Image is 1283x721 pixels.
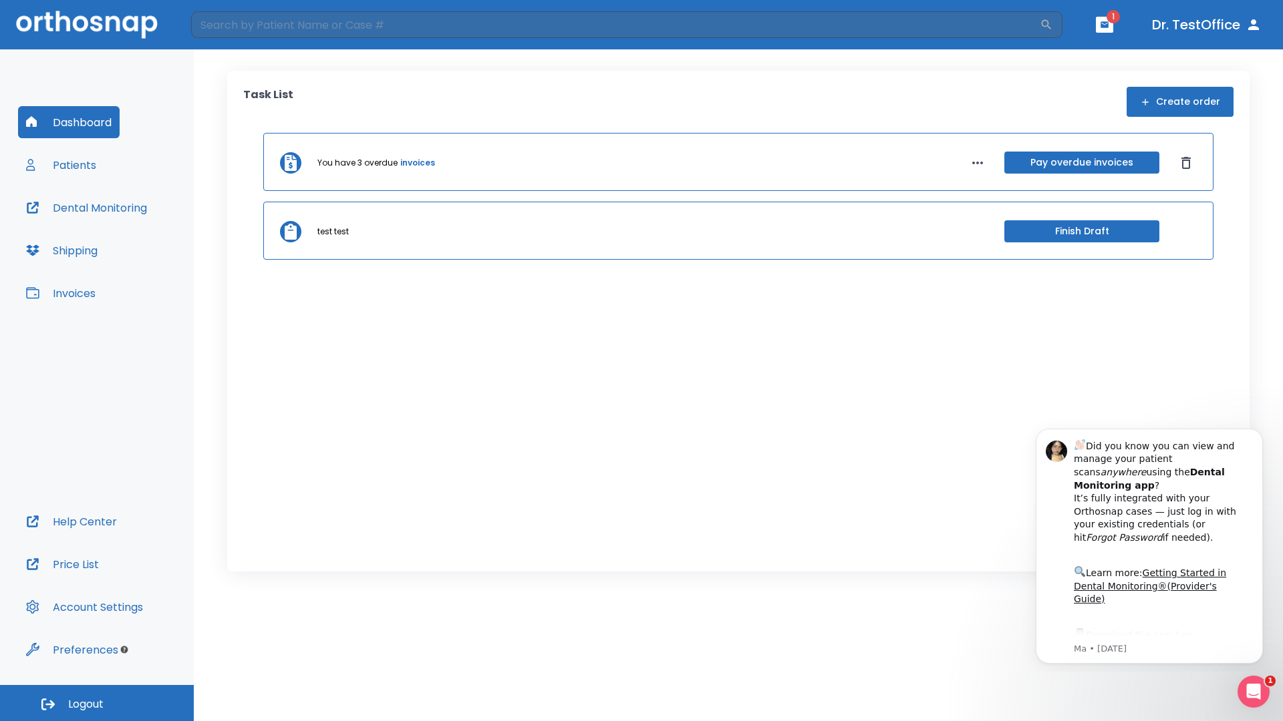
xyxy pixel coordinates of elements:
[18,277,104,309] button: Invoices
[243,87,293,117] p: Task List
[58,226,227,238] p: Message from Ma, sent 5w ago
[58,213,177,237] a: App Store
[191,11,1040,38] input: Search by Patient Name or Case #
[400,157,435,169] a: invoices
[227,21,237,31] button: Dismiss notification
[18,548,107,580] button: Price List
[18,505,125,537] button: Help Center
[58,210,227,278] div: Download the app: | ​ Let us know if you need help getting started!
[1147,13,1267,37] button: Dr. TestOffice
[118,644,130,656] div: Tooltip anchor
[18,192,155,224] button: Dental Monitoring
[1004,152,1159,174] button: Pay overdue invoices
[16,11,158,38] img: Orthosnap
[18,106,120,138] button: Dashboard
[1107,10,1120,23] span: 1
[1265,676,1276,686] span: 1
[1016,417,1283,672] iframe: Intercom notifications message
[317,157,398,169] p: You have 3 overdue
[1127,87,1234,117] button: Create order
[68,697,104,712] span: Logout
[18,634,126,666] button: Preferences
[1175,152,1197,174] button: Dismiss
[18,234,106,266] button: Shipping
[317,226,349,238] p: test test
[1004,220,1159,242] button: Finish Draft
[1238,676,1270,708] iframe: Intercom live chat
[18,149,104,181] button: Patients
[18,591,151,623] button: Account Settings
